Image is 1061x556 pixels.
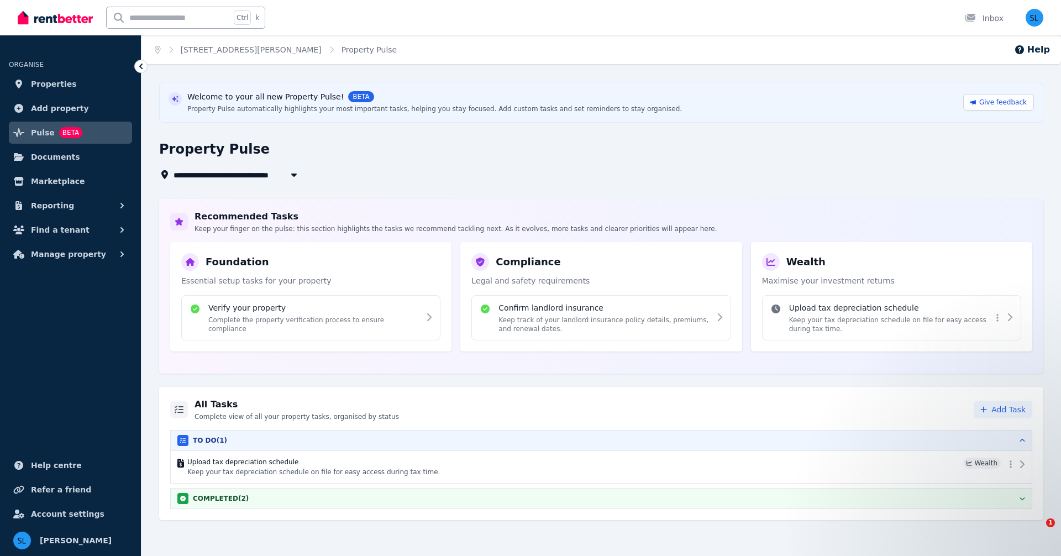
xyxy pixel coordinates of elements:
span: k [255,13,259,22]
p: Complete the property verification process to ensure compliance [208,316,420,333]
h3: Compliance [496,254,560,270]
span: BETA [59,127,82,138]
h2: All Tasks [195,398,399,411]
span: 1 [1046,518,1055,527]
a: Documents [9,146,132,168]
span: BETA [348,91,374,102]
button: Help [1014,43,1050,56]
a: Properties [9,73,132,95]
h3: COMPLETED ( 2 ) [193,494,249,503]
span: Reporting [31,199,74,212]
span: Add Task [991,404,1026,415]
nav: Breadcrumb [141,35,410,64]
h4: Upload tax depreciation schedule [187,458,959,466]
span: Find a tenant [31,223,90,237]
button: Manage property [9,243,132,265]
h3: Wealth [786,254,826,270]
button: Find a tenant [9,219,132,241]
h1: Property Pulse [159,140,270,158]
p: Maximise your investment returns [762,275,1021,286]
button: More options [992,311,1003,324]
span: Account settings [31,507,104,521]
p: Essential setup tasks for your property [181,275,440,286]
div: Confirm landlord insuranceKeep track of your landlord insurance policy details, premiums, and ren... [471,295,731,340]
button: COMPLETED(2) [171,489,1032,508]
div: Verify your propertyComplete the property verification process to ensure compliance [181,295,440,340]
p: Keep track of your landlord insurance policy details, premiums, and renewal dates. [498,316,710,333]
span: Documents [31,150,80,164]
div: Inbox [965,13,1004,24]
img: Steve Langton [1026,9,1043,27]
span: Manage property [31,248,106,261]
span: ORGANISE [9,61,44,69]
h4: Verify your property [208,302,420,313]
img: Steve Langton [13,532,31,549]
a: [STREET_ADDRESS][PERSON_NAME] [181,45,322,54]
img: RentBetter [18,9,93,26]
h3: Foundation [206,254,269,270]
div: Property Pulse automatically highlights your most important tasks, helping you stay focused. Add ... [187,104,682,113]
h3: TO DO ( 1 ) [193,436,227,445]
span: Ctrl [234,11,251,25]
a: Property Pulse [342,45,397,54]
span: Properties [31,77,77,91]
span: Pulse [31,126,55,139]
span: Add property [31,102,89,115]
p: Keep your finger on the pulse: this section highlights the tasks we recommend tackling next. As i... [195,224,717,233]
button: Reporting [9,195,132,217]
iframe: Intercom live chat [1023,518,1050,545]
div: Upload tax depreciation scheduleKeep your tax depreciation schedule on file for easy access durin... [762,295,1021,340]
p: Keep your tax depreciation schedule on file for easy access during tax time. [789,316,992,333]
p: Keep your tax depreciation schedule on file for easy access during tax time. [187,468,959,476]
span: Give feedback [979,98,1027,107]
span: Refer a friend [31,483,91,496]
a: Refer a friend [9,479,132,501]
span: Marketplace [31,175,85,188]
a: Give feedback [963,94,1034,111]
p: Legal and safety requirements [471,275,731,286]
span: Welcome to your all new Property Pulse! [187,91,344,102]
button: Add Task [974,401,1032,418]
a: Account settings [9,503,132,525]
a: PulseBETA [9,122,132,144]
h4: Confirm landlord insurance [498,302,710,313]
a: Marketplace [9,170,132,192]
a: Help centre [9,454,132,476]
h4: Upload tax depreciation schedule [789,302,992,313]
h2: Recommended Tasks [195,210,717,223]
p: Complete view of all your property tasks, organised by status [195,412,399,421]
span: Help centre [31,459,82,472]
button: TO DO(1) [171,431,1032,450]
a: Add property [9,97,132,119]
span: [PERSON_NAME] [40,534,112,547]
